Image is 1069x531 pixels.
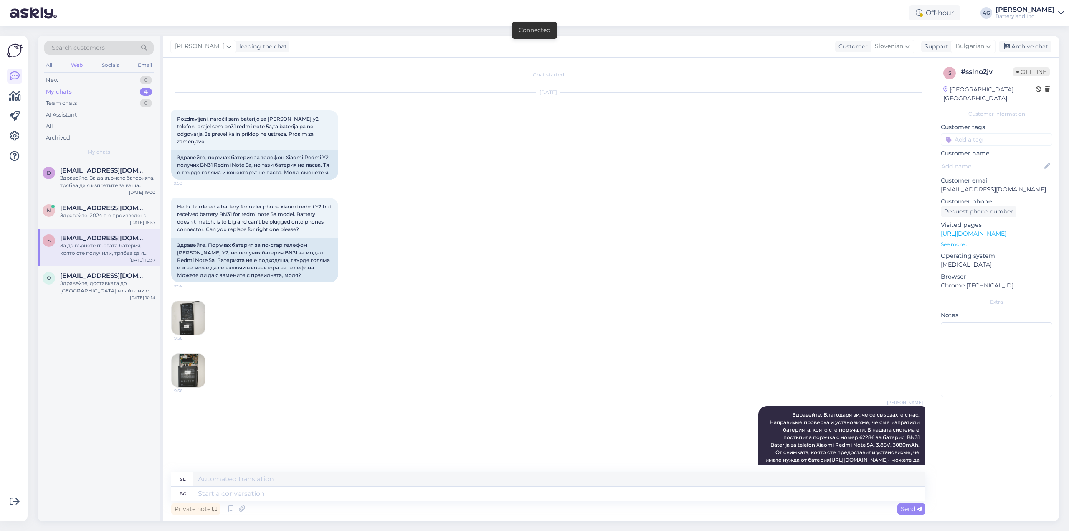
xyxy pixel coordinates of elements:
[519,26,550,35] div: Connected
[46,76,58,84] div: New
[140,99,152,107] div: 0
[60,212,155,219] div: Здравейте. 2024 г. е произведена.
[941,241,1052,248] p: See more ...
[941,281,1052,290] p: Chrome [TECHNICAL_ID]
[171,238,338,282] div: Здравейте. Поръчах батерия за по-стар телефон [PERSON_NAME] Y2, но получих батерия BN31 за модел ...
[941,272,1052,281] p: Browser
[948,70,951,76] span: s
[941,298,1052,306] div: Extra
[60,174,155,189] div: Здравейте. За да върнете батерията, трябва да я изпратите за ваша сметка до адрес България, [GEOG...
[129,189,155,196] div: [DATE] 19:00
[174,388,205,394] span: 9:56
[7,43,23,58] img: Askly Logo
[48,237,51,244] span: s
[47,207,51,213] span: n
[941,133,1052,146] input: Add a tag
[174,283,205,289] span: 9:54
[46,111,77,119] div: AI Assistant
[88,148,110,156] span: My chats
[60,167,147,174] span: Dariusgrapinoiu391@gmail.com
[46,134,70,142] div: Archived
[961,67,1013,77] div: # sslno2jv
[996,6,1055,13] div: [PERSON_NAME]
[172,301,205,335] img: Attachment
[129,257,155,263] div: [DATE] 10:37
[875,42,903,51] span: Slovenian
[180,487,186,501] div: bg
[177,116,320,145] span: Pozdravljeni, naročil sem baterijo za [PERSON_NAME] y2 telefon, prejel sem bn31 redmi note 5a,ta ...
[180,472,186,486] div: sl
[941,206,1016,217] div: Request phone number
[175,42,225,51] span: [PERSON_NAME]
[60,204,147,212] span: nik_ov@abv.bg
[52,43,105,52] span: Search customers
[140,88,152,96] div: 4
[941,185,1052,194] p: [EMAIL_ADDRESS][DOMAIN_NAME]
[941,260,1052,269] p: [MEDICAL_DATA]
[60,279,155,295] div: Здравейте, доставката до [GEOGRAPHIC_DATA] в сайта ни е обявена за средно от 5 до 8 работни дни. ...
[47,275,51,281] span: O
[174,180,205,186] span: 9:50
[130,295,155,301] div: [DATE] 10:14
[955,42,984,51] span: Bulgarian
[765,412,921,478] span: Здравейте. Благодаря ви, че се свързахте с нас. Направихме проверка и установихме, че сме изпрати...
[174,335,205,341] span: 9:56
[901,505,922,513] span: Send
[887,399,923,406] span: [PERSON_NAME]
[60,234,147,242] span: skrjanc.simon@gmail.com
[941,221,1052,229] p: Visited pages
[44,60,54,71] div: All
[941,311,1052,320] p: Notes
[830,457,888,463] a: [URL][DOMAIN_NAME]
[996,13,1055,20] div: Batteryland Ltd
[46,88,72,96] div: My chats
[909,5,960,20] div: Off-hour
[172,354,205,387] img: Attachment
[171,150,338,180] div: Здравейте, поръчах батерия за телефон Xiaomi Redmi Y2, получих BN31 Redmi Note 5a, но тази батери...
[921,42,948,51] div: Support
[941,230,1006,237] a: [URL][DOMAIN_NAME]
[140,76,152,84] div: 0
[999,41,1051,52] div: Archive chat
[177,203,333,232] span: Hello. I ordered a battery for older phone xiaomi redmi Y2 but received battery BN31 for redmi no...
[46,99,77,107] div: Team chats
[130,219,155,226] div: [DATE] 18:57
[69,60,84,71] div: Web
[941,252,1052,260] p: Operating system
[980,7,992,19] div: AG
[941,176,1052,185] p: Customer email
[47,170,51,176] span: D
[941,149,1052,158] p: Customer name
[171,503,220,515] div: Private note
[46,122,53,130] div: All
[136,60,154,71] div: Email
[943,85,1036,103] div: [GEOGRAPHIC_DATA], [GEOGRAPHIC_DATA]
[941,123,1052,132] p: Customer tags
[236,42,287,51] div: leading the chat
[941,197,1052,206] p: Customer phone
[835,42,868,51] div: Customer
[171,71,925,79] div: Chat started
[941,110,1052,118] div: Customer information
[1013,67,1050,76] span: Offline
[996,6,1064,20] a: [PERSON_NAME]Batteryland Ltd
[171,89,925,96] div: [DATE]
[60,242,155,257] div: За да върнете първата батерия, която сте получили, трябва да я изпратите на адрес България, [GEOG...
[60,272,147,279] span: Oumou50@hotmail.com
[100,60,121,71] div: Socials
[941,162,1043,171] input: Add name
